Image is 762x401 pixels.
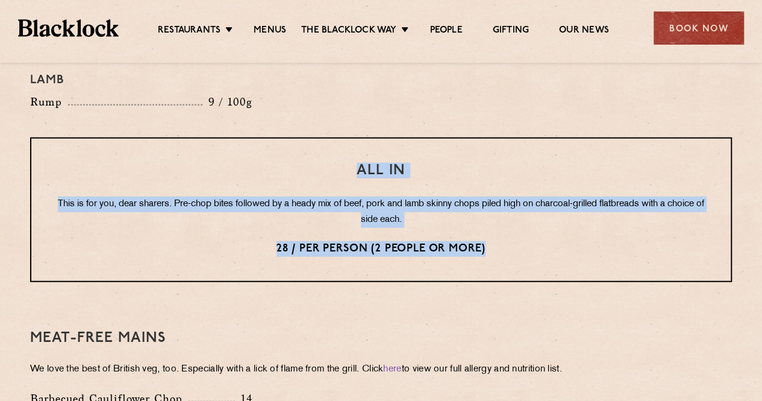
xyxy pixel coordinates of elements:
h4: Lamb [30,73,732,87]
h3: All In [55,163,707,178]
h3: Meat-Free mains [30,330,732,346]
a: Menus [254,25,286,38]
p: We love the best of British veg, too. Especially with a lick of flame from the grill. Click to vi... [30,361,732,378]
a: here [383,365,401,374]
p: This is for you, dear sharers. Pre-chop bites followed by a heady mix of beef, pork and lamb skin... [55,197,707,228]
a: People [429,25,462,38]
a: Restaurants [158,25,220,38]
img: BL_Textured_Logo-footer-cropped.svg [18,19,119,36]
p: 28 / per person (2 people or more) [55,241,707,257]
div: Book Now [654,11,744,45]
a: Gifting [493,25,529,38]
a: The Blacklock Way [301,25,396,38]
p: 9 / 100g [202,94,252,110]
p: Rump [30,93,68,110]
a: Our News [559,25,609,38]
